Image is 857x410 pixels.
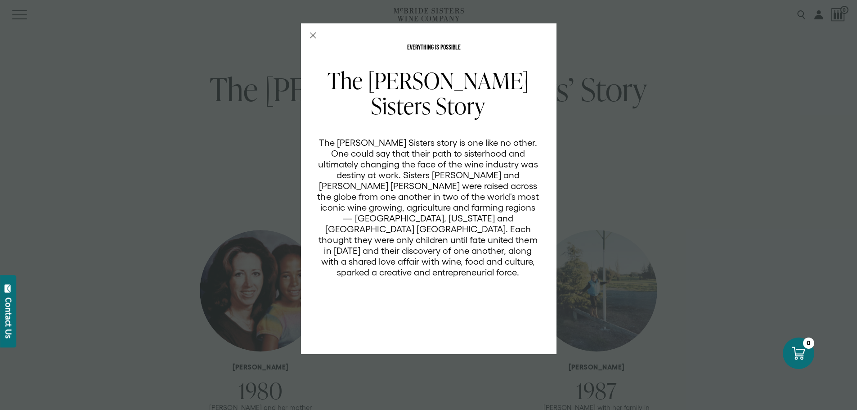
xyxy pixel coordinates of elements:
[803,338,814,349] div: 0
[317,44,551,51] p: EVERYTHING IS POSSIBLE
[317,137,539,278] p: The [PERSON_NAME] Sisters story is one like no other. One could say that their path to sisterhood...
[317,68,539,118] h2: The [PERSON_NAME] Sisters Story
[310,32,316,39] button: Close Modal
[4,297,13,338] div: Contact Us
